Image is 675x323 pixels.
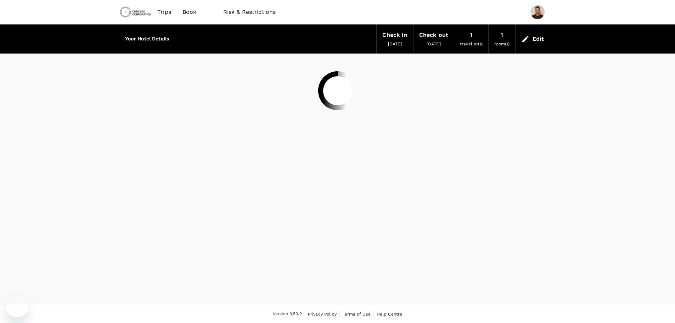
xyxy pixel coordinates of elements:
img: Chrysos Corporation [119,4,152,20]
img: Michael Stormer [530,5,545,19]
span: Privacy Policy [308,312,337,317]
div: 1 [501,30,503,40]
div: Check in [382,30,407,40]
span: [DATE] [388,41,402,46]
span: Risk & Restrictions [223,8,276,16]
span: [DATE] [427,41,441,46]
span: room(s) [494,41,510,46]
div: Check out [419,30,448,40]
h6: Your Hotel Details [125,35,169,43]
span: Terms of Use [343,312,371,317]
span: Trips [157,8,171,16]
span: Book [182,8,197,16]
div: Edit [533,34,544,44]
span: Help Centre [377,312,403,317]
a: Help Centre [377,310,403,318]
span: traveller(s) [460,41,483,46]
iframe: Button to launch messaging window [6,295,28,317]
div: 1 [470,30,472,40]
a: Privacy Policy [308,310,337,318]
span: Version 3.53.2 [273,311,302,318]
a: Terms of Use [343,310,371,318]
